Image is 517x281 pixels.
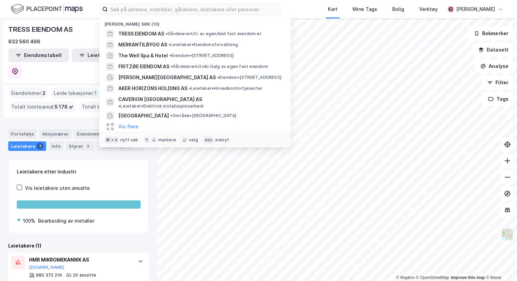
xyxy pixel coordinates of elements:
[39,129,71,139] div: Aksjonærer
[118,95,202,103] span: CAVERION [GEOGRAPHIC_DATA] AS
[468,27,514,40] button: Bokmerker
[29,256,131,264] div: HMR MIKROMEKANIKK AS
[49,141,63,151] div: Info
[215,137,229,143] div: avbryt
[118,112,169,120] span: [GEOGRAPHIC_DATA]
[8,129,37,139] div: Portefølje
[353,5,377,13] div: Mine Tags
[170,113,236,118] span: Område • [GEOGRAPHIC_DATA]
[475,59,514,73] button: Analyse
[66,141,94,151] div: Styret
[8,48,69,62] button: Eiendomstabell
[328,5,337,13] div: Kart
[118,103,203,109] span: Leietaker • Elektrisk installasjonsarbeid
[483,248,517,281] div: Kontrollprogram for chat
[189,137,198,143] div: velg
[9,88,48,99] div: Eiendommer :
[118,73,216,82] span: [PERSON_NAME][GEOGRAPHIC_DATA] AS
[17,168,141,176] div: Leietakere etter industri
[8,141,46,151] div: Leietakere
[501,228,514,241] img: Z
[23,217,35,225] div: 100%
[118,84,187,93] span: AKER HORIZONS HOLDING AS
[165,31,262,37] span: Gårdeiere • Utl. av egen/leid fast eiendom el.
[473,43,514,57] button: Datasett
[42,89,45,97] span: 2
[11,3,83,15] img: logo.f888ab2527a4732fd821a326f86c7f29.svg
[165,31,168,36] span: •
[25,184,90,192] div: Vis leietakere uten ansatte
[108,4,280,14] input: Søk på adresse, matrikkel, gårdeiere, leietakere eller personer
[118,52,168,60] span: The Well Spa & Hotel
[118,123,138,131] button: Vis flere
[217,75,281,80] span: Eiendom • [STREET_ADDRESS]
[79,101,144,112] div: Totalt byggareal :
[84,143,91,150] div: 3
[9,101,76,112] div: Totalt tomteareal :
[94,89,97,97] span: 1
[451,275,485,280] a: Improve this map
[171,64,173,69] span: •
[481,76,514,89] button: Filter
[38,217,94,225] div: Bearbeiding av metaller
[170,113,172,118] span: •
[118,103,120,109] span: •
[8,242,149,250] div: Leietakere (1)
[203,137,214,143] div: esc
[169,42,238,47] span: Leietaker • Eiendomsforvaltning
[118,41,167,49] span: MERKANTILBYGG AS
[171,64,268,69] span: Gårdeiere • Utvikl./salg av egen fast eiendom
[74,129,116,139] div: Eiendommer
[396,275,415,280] a: Mapbox
[392,5,404,13] div: Bolig
[8,38,40,46] div: 932 560 496
[118,30,164,38] span: TRESS EIENDOM AS
[158,137,176,143] div: markere
[73,272,96,278] div: 20 ansatte
[105,137,119,143] div: ⌘ + k
[120,137,138,143] div: nytt søk
[51,88,100,99] div: Leide lokasjoner :
[189,86,191,91] span: •
[29,265,64,270] button: [DOMAIN_NAME]
[118,62,169,71] span: FRITZØE EIENDOM AS
[456,5,495,13] div: [PERSON_NAME]
[37,143,43,150] div: 1
[483,248,517,281] iframe: Chat Widget
[72,48,133,62] button: Leietakertabell
[217,75,219,80] span: •
[169,53,234,58] span: Eiendom • [STREET_ADDRESS]
[419,5,438,13] div: Verktøy
[482,92,514,106] button: Tags
[8,24,74,35] div: TRESS EIENDOM AS
[416,275,449,280] a: OpenStreetMap
[189,86,263,91] span: Leietaker • Hovedkontortjenester
[55,103,74,111] span: 5 178 ㎡
[169,42,171,47] span: •
[97,141,144,151] div: Transaksjoner
[36,272,62,278] div: 980 372 219
[169,53,171,58] span: •
[99,16,291,28] div: [PERSON_NAME] søk (10)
